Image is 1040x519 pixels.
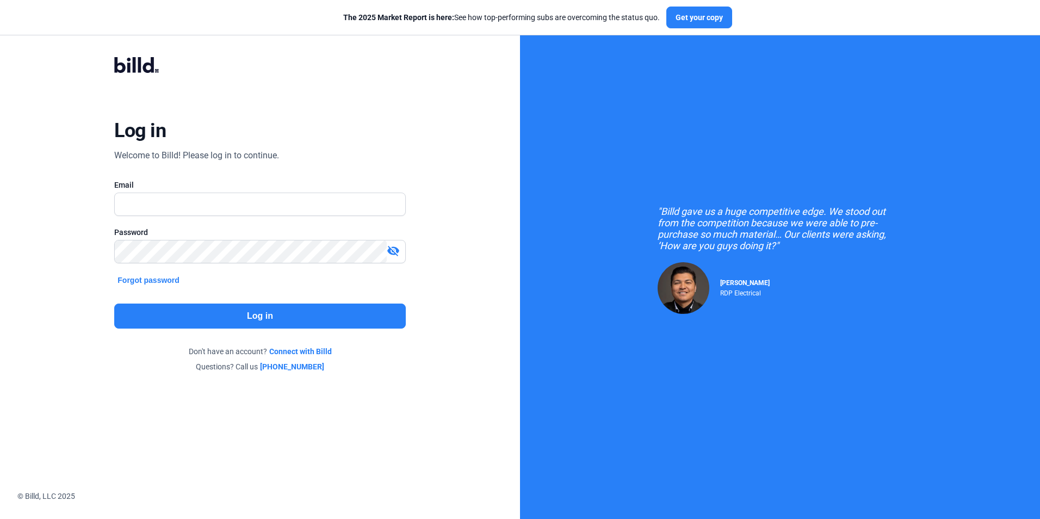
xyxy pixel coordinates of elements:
div: Email [114,180,405,190]
span: The 2025 Market Report is here: [343,13,454,22]
div: RDP Electrical [720,287,770,297]
div: Questions? Call us [114,361,405,372]
div: Log in [114,119,166,143]
img: Raul Pacheco [658,262,709,314]
button: Forgot password [114,274,183,286]
div: See how top-performing subs are overcoming the status quo. [343,12,660,23]
div: "Billd gave us a huge competitive edge. We stood out from the competition because we were able to... [658,206,902,251]
button: Log in [114,304,405,329]
div: Don't have an account? [114,346,405,357]
a: Connect with Billd [269,346,332,357]
button: Get your copy [666,7,732,28]
span: [PERSON_NAME] [720,279,770,287]
mat-icon: visibility_off [387,244,400,257]
div: Password [114,227,405,238]
div: Welcome to Billd! Please log in to continue. [114,149,279,162]
a: [PHONE_NUMBER] [260,361,324,372]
